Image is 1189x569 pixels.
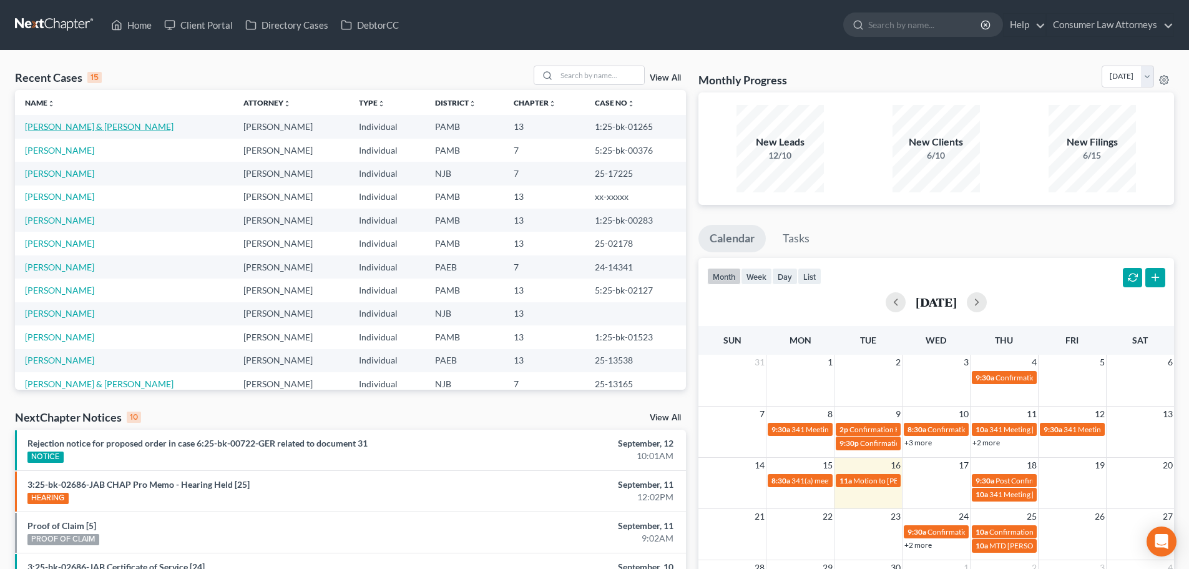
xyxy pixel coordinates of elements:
[1162,458,1174,473] span: 20
[15,410,141,425] div: NextChapter Notices
[989,490,1090,499] span: 341 Meeting [PERSON_NAME]
[957,407,970,422] span: 10
[753,458,766,473] span: 14
[469,100,476,107] i: unfold_more
[916,295,957,309] h2: [DATE]
[1094,407,1106,422] span: 12
[894,355,902,370] span: 2
[233,349,349,372] td: [PERSON_NAME]
[425,255,504,279] td: PAEB
[736,149,824,162] div: 12/10
[233,186,349,209] td: [PERSON_NAME]
[996,373,1127,382] span: Confirmation Hearing [PERSON_NAME]
[753,509,766,524] span: 21
[1094,509,1106,524] span: 26
[650,74,681,82] a: View All
[87,72,102,83] div: 15
[504,349,585,372] td: 13
[349,325,425,349] td: Individual
[826,407,834,422] span: 8
[1049,135,1136,149] div: New Filings
[585,186,686,209] td: xx-xxxxx
[466,478,673,491] div: September, 11
[25,308,94,319] a: [PERSON_NAME]
[585,279,686,302] td: 5:25-bk-02127
[839,438,859,448] span: 9:30p
[585,325,686,349] td: 1:25-bk-01523
[976,476,994,485] span: 9:30a
[549,100,556,107] i: unfold_more
[1094,458,1106,473] span: 19
[585,209,686,232] td: 1:25-bk-00283
[466,520,673,532] div: September, 11
[758,407,766,422] span: 7
[868,13,982,36] input: Search by name...
[926,335,946,345] span: Wed
[349,279,425,302] td: Individual
[698,72,787,87] h3: Monthly Progress
[904,438,932,447] a: +3 more
[1047,14,1173,36] a: Consumer Law Attorneys
[239,14,335,36] a: Directory Cases
[425,349,504,372] td: PAEB
[753,355,766,370] span: 31
[989,527,1121,537] span: Confirmation Hearing [PERSON_NAME]
[25,168,94,179] a: [PERSON_NAME]
[425,279,504,302] td: PAMB
[105,14,158,36] a: Home
[25,238,94,249] a: [PERSON_NAME]
[790,335,811,345] span: Mon
[25,121,174,132] a: [PERSON_NAME] & [PERSON_NAME]
[976,490,988,499] span: 10a
[25,355,94,365] a: [PERSON_NAME]
[1049,149,1136,162] div: 6/15
[27,452,64,463] div: NOTICE
[585,139,686,162] td: 5:25-bk-00376
[349,139,425,162] td: Individual
[1044,425,1062,434] span: 9:30a
[627,100,635,107] i: unfold_more
[1162,407,1174,422] span: 13
[25,379,174,389] a: [PERSON_NAME] & [PERSON_NAME]
[860,335,876,345] span: Tue
[839,476,852,485] span: 11a
[585,115,686,138] td: 1:25-bk-01265
[25,145,94,156] a: [PERSON_NAME]
[425,232,504,255] td: PAMB
[233,325,349,349] td: [PERSON_NAME]
[349,302,425,325] td: Individual
[349,232,425,255] td: Individual
[425,139,504,162] td: PAMB
[585,162,686,185] td: 25-17225
[1064,425,1165,434] span: 341 Meeting [PERSON_NAME]
[349,186,425,209] td: Individual
[908,425,926,434] span: 8:30a
[976,541,988,550] span: 10a
[894,407,902,422] span: 9
[504,115,585,138] td: 13
[47,100,55,107] i: unfold_more
[1025,509,1038,524] span: 25
[425,325,504,349] td: PAMB
[771,476,790,485] span: 8:30a
[893,149,980,162] div: 6/10
[504,302,585,325] td: 13
[791,425,893,434] span: 341 Meeting [PERSON_NAME]
[989,425,1090,434] span: 341 Meeting [PERSON_NAME]
[1147,527,1177,557] div: Open Intercom Messenger
[233,115,349,138] td: [PERSON_NAME]
[466,532,673,545] div: 9:02AM
[989,541,1066,550] span: MTD [PERSON_NAME]
[1025,407,1038,422] span: 11
[127,412,141,423] div: 10
[25,98,55,107] a: Nameunfold_more
[996,476,1143,485] span: Post Confirmation Hearing [PERSON_NAME]
[698,225,766,252] a: Calendar
[585,232,686,255] td: 25-02178
[826,355,834,370] span: 1
[772,268,798,285] button: day
[25,215,94,225] a: [PERSON_NAME]
[349,115,425,138] td: Individual
[504,162,585,185] td: 7
[893,135,980,149] div: New Clients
